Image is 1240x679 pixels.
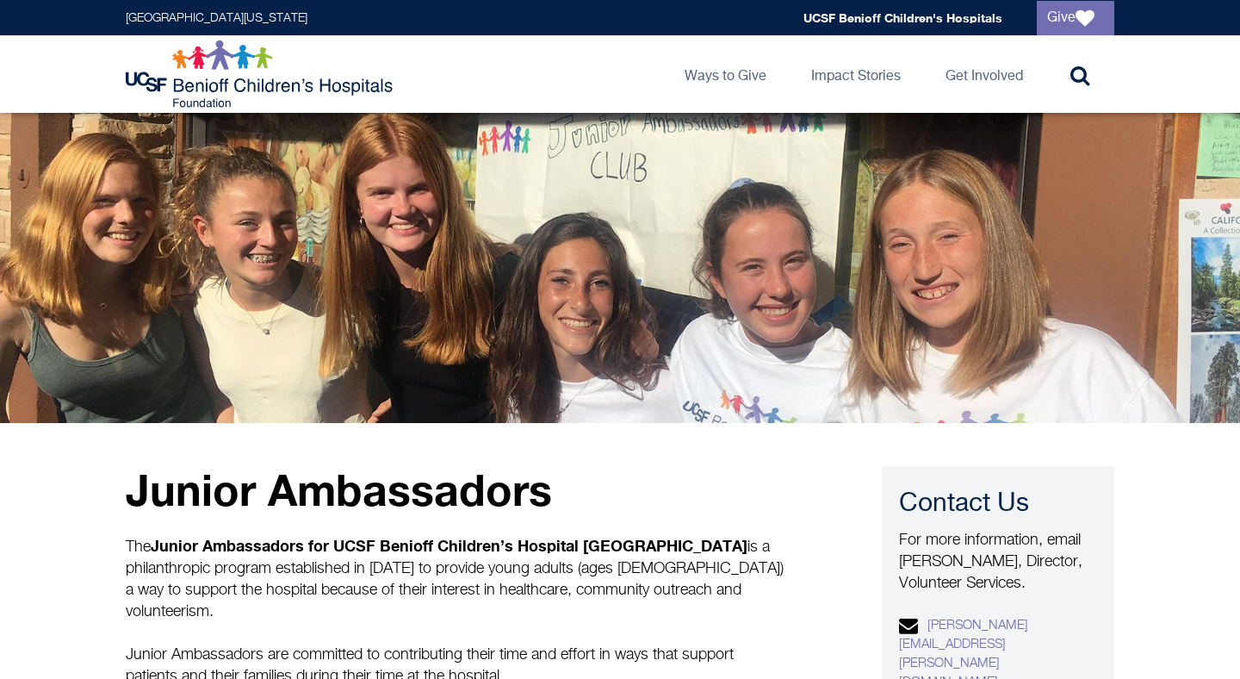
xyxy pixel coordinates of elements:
div: Contact Us [899,487,1097,521]
p: Junior Ambassadors [126,466,789,514]
strong: Junior Ambassadors for UCSF Benioff Children’s Hospital [GEOGRAPHIC_DATA] [151,536,747,555]
a: Get Involved [932,35,1037,113]
a: [GEOGRAPHIC_DATA][US_STATE] [126,12,307,24]
a: Impact Stories [797,35,914,113]
a: Ways to Give [671,35,780,113]
a: UCSF Benioff Children's Hospitals [803,10,1002,25]
p: The is a philanthropic program established in [DATE] to provide young adults (ages [DEMOGRAPHIC_D... [126,535,789,623]
img: Logo for UCSF Benioff Children's Hospitals Foundation [126,40,397,109]
p: For more information, email [PERSON_NAME], Director, Volunteer Services. [899,530,1097,595]
a: Give [1037,1,1114,35]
